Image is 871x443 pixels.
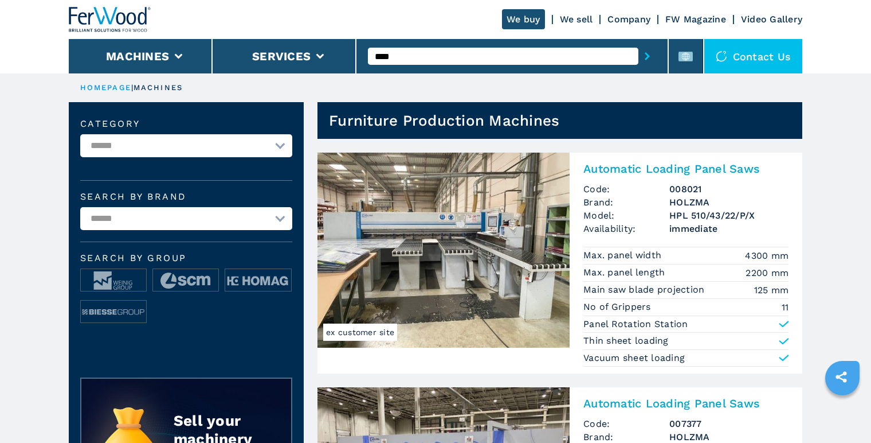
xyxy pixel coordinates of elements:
[560,14,593,25] a: We sell
[252,49,311,63] button: Services
[81,301,146,324] img: image
[754,283,789,297] em: 125 mm
[827,363,856,391] a: sharethis
[329,111,559,130] h1: Furniture Production Machines
[782,301,789,314] em: 11
[502,9,545,29] a: We buy
[583,417,669,430] span: Code:
[669,196,788,209] h3: HOLZMA
[134,83,183,93] p: machines
[638,43,656,69] button: submit-button
[583,352,685,364] p: Vacuum sheet loading
[80,83,131,92] a: HOMEPAGE
[583,182,669,196] span: Code:
[746,266,788,279] em: 2200 mm
[69,7,151,32] img: Ferwood
[80,254,292,263] span: Search by group
[607,14,650,25] a: Company
[745,249,788,262] em: 4300 mm
[583,162,788,176] h2: Automatic Loading Panel Saws
[583,318,688,331] p: Panel Rotation Station
[323,324,397,341] span: ex customer site
[583,397,788,410] h2: Automatic Loading Panel Saws
[583,249,664,262] p: Max. panel width
[583,335,669,347] p: Thin sheet loading
[583,209,669,222] span: Model:
[153,269,218,292] img: image
[669,417,788,430] h3: 007377
[80,119,292,129] label: Category
[317,153,570,348] img: Automatic Loading Panel Saws HOLZMA HPL 510/43/22/P/X
[225,269,291,292] img: image
[583,196,669,209] span: Brand:
[80,192,292,201] label: Search by brand
[716,50,727,62] img: Contact us
[669,222,788,235] span: immediate
[583,266,668,279] p: Max. panel length
[81,269,146,292] img: image
[704,39,803,73] div: Contact us
[741,14,802,25] a: Video Gallery
[131,83,134,92] span: |
[665,14,726,25] a: FW Magazine
[317,153,802,374] a: Automatic Loading Panel Saws HOLZMA HPL 510/43/22/P/Xex customer siteAutomatic Loading Panel Saws...
[822,391,862,434] iframe: Chat
[583,301,654,313] p: No of Grippers
[583,283,708,296] p: Main saw blade projection
[669,182,788,196] h3: 008021
[669,209,788,222] h3: HPL 510/43/22/P/X
[106,49,169,63] button: Machines
[583,222,669,235] span: Availability:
